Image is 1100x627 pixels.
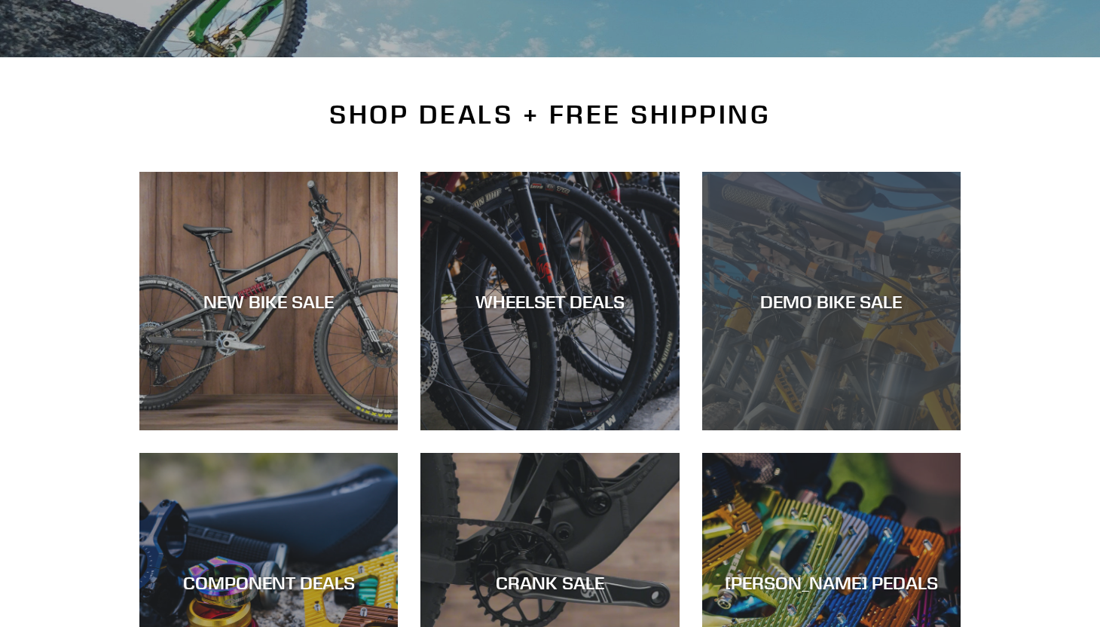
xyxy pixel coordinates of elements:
[702,290,961,312] div: DEMO BIKE SALE
[702,172,961,430] a: DEMO BIKE SALE
[139,172,398,430] a: NEW BIKE SALE
[702,572,961,594] div: [PERSON_NAME] PEDALS
[420,290,679,312] div: WHEELSET DEALS
[139,572,398,594] div: COMPONENT DEALS
[420,172,679,430] a: WHEELSET DEALS
[420,572,679,594] div: CRANK SALE
[139,99,961,130] h2: SHOP DEALS + FREE SHIPPING
[139,290,398,312] div: NEW BIKE SALE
